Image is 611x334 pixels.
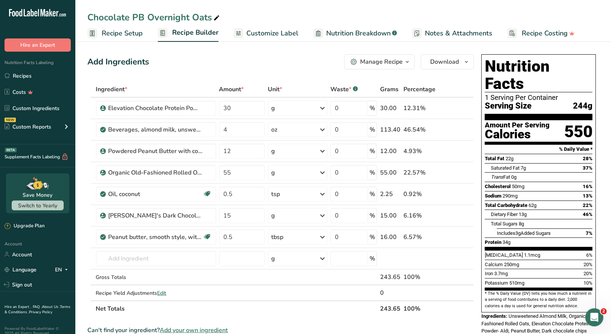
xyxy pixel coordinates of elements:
[271,104,275,113] div: g
[509,280,524,286] span: 510mg
[5,148,17,152] div: BETA
[564,122,593,142] div: 550
[491,221,518,227] span: Total Sugars
[524,252,540,258] span: 1.1mcg
[108,168,203,177] div: Organic Old-Fashioned Rolled Oats
[403,168,438,177] div: 22.57%
[403,85,435,94] span: Percentage
[403,147,438,156] div: 4.93%
[360,57,403,66] div: Manage Recipe
[485,184,511,189] span: Cholesterol
[586,252,593,258] span: 6%
[521,165,526,171] span: 7g
[271,254,275,263] div: g
[583,193,593,199] span: 13%
[586,230,593,236] span: 7%
[42,304,60,309] a: About Us .
[403,273,438,282] div: 100%
[485,291,593,309] section: * The % Daily Value (DV) tells you how much a nutrient in a serving of food contributes to a dail...
[494,271,508,276] span: 3.7mg
[271,168,275,177] div: g
[485,280,508,286] span: Potassium
[87,56,149,68] div: Add Ingredients
[102,28,143,38] span: Recipe Setup
[511,174,516,180] span: 0g
[485,193,501,199] span: Sodium
[234,25,298,42] a: Customize Label
[583,165,593,171] span: 37%
[583,202,593,208] span: 22%
[402,300,440,316] th: 100%
[96,251,216,266] input: Add Ingredient
[108,125,203,134] div: Beverages, almond milk, unsweetened, shelf stable
[485,145,593,154] section: % Daily Value *
[87,11,221,24] div: Chocolate PB Overnight Oats
[330,85,358,94] div: Waste
[529,202,536,208] span: 62g
[425,28,492,38] span: Notes & Attachments
[96,85,128,94] span: Ingredient
[584,280,593,286] span: 10%
[18,202,57,209] span: Switch to Yearly
[491,211,518,217] span: Dietary Fiber
[246,28,298,38] span: Customize Label
[403,233,438,242] div: 6.57%
[87,25,143,42] a: Recipe Setup
[485,156,504,161] span: Total Fat
[485,129,550,140] div: Calories
[584,262,593,267] span: 20%
[491,174,503,180] i: Trans
[5,38,71,52] button: Hire an Expert
[96,273,216,281] div: Gross Totals
[481,313,507,319] span: Ingredients:
[380,190,400,199] div: 2.25
[380,147,400,156] div: 12.00
[271,233,283,242] div: tbsp
[497,230,551,236] span: Includes Added Sugars
[380,168,400,177] div: 55.00
[515,230,521,236] span: 3g
[5,123,51,131] div: Custom Reports
[271,190,280,199] div: tsp
[485,262,503,267] span: Calcium
[485,94,593,101] div: 1 Serving Per Container
[379,300,402,316] th: 243.65
[219,85,244,94] span: Amount
[158,24,218,42] a: Recipe Builder
[5,263,37,276] a: Language
[157,290,166,297] span: Edit
[585,308,603,326] iframe: Intercom live chat
[271,125,277,134] div: oz
[5,118,16,122] div: NEW
[29,309,52,315] a: Privacy Policy
[430,57,459,66] span: Download
[522,28,568,38] span: Recipe Costing
[95,300,379,316] th: Net Totals
[485,252,523,258] span: [MEDICAL_DATA]
[485,122,550,129] div: Amount Per Serving
[485,202,527,208] span: Total Carbohydrate
[313,25,397,42] a: Nutrition Breakdown
[108,104,203,113] div: Elevation Chocolate Protein Powder- Aldi
[271,147,275,156] div: g
[403,211,438,220] div: 6.16%
[108,211,203,220] div: [PERSON_NAME]'s Dark Chocolate baking chips
[584,271,593,276] span: 20%
[519,211,527,217] span: 13g
[583,184,593,189] span: 16%
[601,308,607,314] span: 2
[507,25,575,42] a: Recipe Costing
[108,233,203,242] div: Peanut butter, smooth style, with salt (Includes foods for USDA's Food Distribution Program)
[33,304,42,309] a: FAQ .
[380,273,400,282] div: 243.65
[96,289,216,297] div: Recipe Yield Adjustments
[380,233,400,242] div: 16.00
[326,28,391,38] span: Nutrition Breakdown
[380,85,399,94] span: Grams
[12,201,64,210] button: Switch to Yearly
[503,239,510,245] span: 34g
[583,211,593,217] span: 46%
[5,304,70,315] a: Terms & Conditions .
[172,28,218,38] span: Recipe Builder
[271,211,275,220] div: g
